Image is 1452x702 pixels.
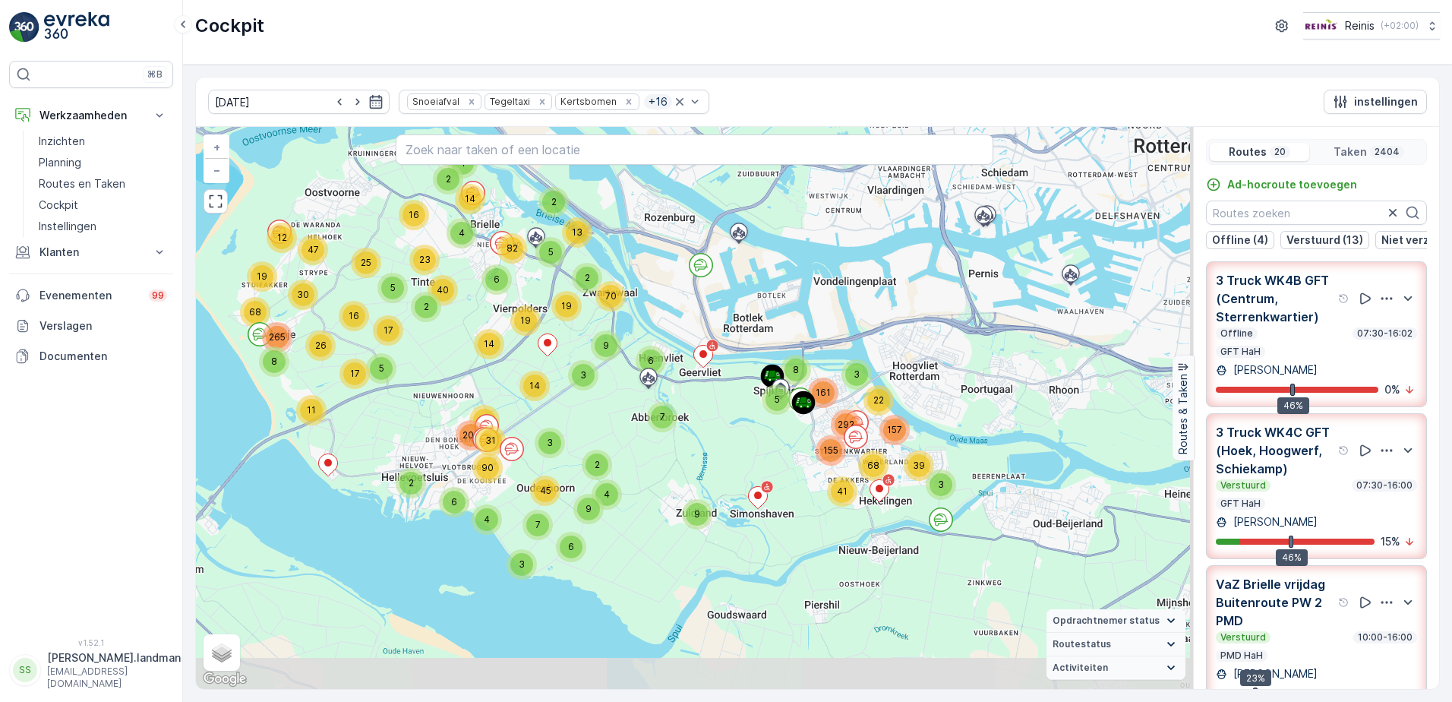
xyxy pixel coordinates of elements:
div: Snoeiafval [408,94,462,109]
div: 30 [288,280,318,310]
div: 46% [1277,397,1309,414]
button: instellingen [1324,90,1427,114]
div: 45 [530,476,560,506]
p: Reinis [1345,18,1375,33]
p: Verslagen [39,318,167,334]
span: 3 [938,479,944,490]
div: Remove Snoeiafval [463,96,480,108]
p: Werkzaamheden [39,108,143,123]
div: 19 [247,261,277,292]
span: 39 [913,460,925,471]
div: 7 [647,402,677,432]
button: Werkzaamheden [9,100,173,131]
div: 6 [556,532,586,562]
div: 2 [582,450,612,480]
div: 8 [781,355,811,385]
p: Verstuurd (13) [1286,232,1363,248]
a: Inzichten [33,131,173,152]
div: 82 [497,233,527,264]
div: 22 [863,385,894,416]
span: 6 [494,274,500,285]
div: SS [13,658,37,682]
a: Ad-hocroute toevoegen [1206,177,1357,192]
div: Tegeltaxi [485,94,532,109]
div: 14 [519,371,550,401]
p: 15 % [1381,534,1400,549]
span: 3 [547,437,553,448]
div: 157 [879,415,910,445]
p: [PERSON_NAME] [1230,514,1318,530]
span: − [213,163,221,176]
span: 6 [648,355,654,366]
p: GFT HaH [1219,498,1262,510]
span: 82 [507,242,518,254]
span: 6 [568,541,574,552]
p: Taken [1334,144,1367,160]
div: 17 [339,359,370,389]
div: 161 [808,378,838,408]
div: 2 [538,187,569,217]
div: 5 [377,273,408,303]
span: 22 [873,394,884,406]
span: + [213,141,220,153]
span: 155 [823,444,838,456]
p: Verstuurd [1219,479,1267,492]
p: 07:30-16:00 [1355,479,1414,492]
div: 3 [841,359,872,390]
div: 4 [472,504,502,535]
span: 9 [586,503,592,514]
div: 41 [827,476,857,507]
div: 11 [296,395,327,425]
input: Routes zoeken [1206,201,1427,225]
p: ⌘B [147,68,163,81]
div: 25 [351,248,381,278]
div: 14 [474,329,504,359]
p: 13 % [1380,686,1400,701]
input: Zoek naar taken of een locatie [396,134,994,165]
div: 6 [636,346,666,376]
p: instellingen [1354,94,1418,109]
div: 9 [682,499,712,530]
p: Cockpit [39,198,78,213]
span: 70 [605,290,617,302]
p: 20 [1273,146,1287,158]
div: 68 [240,297,270,327]
div: 14 [455,184,485,214]
div: 7 [522,510,553,540]
div: 3 [507,549,537,580]
span: 12 [277,232,287,243]
p: Routes [1229,144,1267,160]
a: Instellingen [33,216,173,237]
span: 11 [307,404,316,416]
span: 14 [465,193,475,204]
div: 47 [298,235,328,265]
span: 25 [361,257,371,268]
div: 90 [472,453,503,483]
div: help tooltippictogram [1338,292,1350,305]
p: 0 % [1384,382,1400,397]
div: 19 [551,291,582,321]
span: 8 [271,356,277,367]
div: 12 [267,223,297,253]
span: 9 [603,340,609,351]
span: 2 [551,196,557,207]
a: In zoomen [205,136,228,159]
p: PMD HaH [1219,650,1264,662]
div: 3 [926,470,956,500]
p: 99 [152,289,164,302]
div: 40 [428,275,458,305]
span: 16 [409,209,419,220]
span: 2 [585,272,590,283]
div: 39 [904,451,934,481]
p: Planning [39,155,81,170]
button: Verstuurd (13) [1280,231,1369,249]
p: Cockpit [195,14,264,38]
div: 2 [411,292,441,322]
span: 161 [816,387,831,398]
span: 68 [249,306,261,318]
div: 4 [447,218,477,248]
button: Klanten [9,237,173,267]
p: Evenementen [39,288,140,303]
span: 4 [459,227,465,239]
span: 292 [838,419,854,430]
